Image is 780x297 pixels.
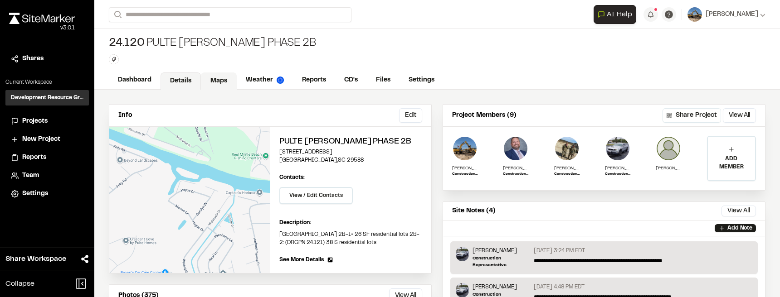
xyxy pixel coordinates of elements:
p: [PERSON_NAME] [554,165,580,172]
p: [GEOGRAPHIC_DATA] , SC 29588 [279,156,422,164]
img: precipai.png [277,77,284,84]
span: Settings [22,189,48,199]
img: Misty Gutman [656,136,681,161]
img: Timothy Clark [456,247,469,261]
span: [PERSON_NAME] [706,10,758,19]
div: Pulte [PERSON_NAME] Phase 2B [109,36,316,51]
p: [PERSON_NAME] [452,165,478,172]
p: Construction Representative [605,172,630,177]
p: [PERSON_NAME] [656,165,681,172]
a: New Project [11,134,83,144]
p: Construction Services Manager [503,172,528,177]
a: Details [161,72,201,90]
span: New Project [22,134,60,144]
button: View All [721,206,756,216]
a: Projects [11,116,83,126]
button: [PERSON_NAME] [687,7,765,22]
button: Search [109,7,125,22]
a: Settings [400,72,444,89]
div: Oh geez...please don't... [9,24,75,32]
p: Construction Rep. [554,172,580,177]
p: Contacts: [279,173,305,182]
p: Construction Representative [452,172,478,177]
img: Jake Rosiek [503,136,528,161]
p: Add Note [727,224,752,232]
a: Reports [11,153,83,163]
p: Site Notes (4) [452,206,496,216]
button: Open AI Assistant [594,5,636,24]
span: Collapse [5,278,34,289]
a: Team [11,171,83,181]
button: Edit [399,108,422,123]
a: Settings [11,189,83,199]
span: Team [22,171,39,181]
button: View / Edit Contacts [279,187,353,204]
p: Info [118,110,132,120]
div: Open AI Assistant [594,5,640,24]
p: [PERSON_NAME] [605,165,630,172]
span: Reports [22,153,46,163]
p: Description: [279,219,422,227]
p: Construction Representative [473,255,530,268]
span: AI Help [607,9,632,20]
span: Share Workspace [5,254,66,264]
img: Dillon Hackett [554,136,580,161]
a: Reports [293,72,335,89]
span: 24.120 [109,36,145,51]
p: [STREET_ADDRESS] [279,148,422,156]
p: Project Members (9) [452,110,517,120]
button: View All [723,108,756,123]
a: Weather [237,72,293,89]
a: Files [367,72,400,89]
img: Timothy Clark [605,136,630,161]
img: User [687,7,702,22]
p: Current Workspace [5,78,89,86]
p: [DATE] 3:24 PM EDT [534,247,585,255]
h3: Development Resource Group [11,94,83,102]
a: CD's [335,72,367,89]
img: rebrand.png [9,13,75,24]
p: [PERSON_NAME] [503,165,528,172]
button: Edit Tags [109,54,119,64]
p: ADD MEMBER [708,155,755,171]
p: [DATE] 4:48 PM EDT [534,283,585,291]
button: Share Project [663,108,721,123]
span: Shares [22,54,44,64]
p: [GEOGRAPHIC_DATA] 2B-1= 26 SF residential lots 2B-2: (DRGPN 24.121) 38 S residential lots [279,230,422,247]
a: Maps [201,72,237,90]
a: Shares [11,54,83,64]
span: Projects [22,116,48,126]
a: Dashboard [109,72,161,89]
p: [PERSON_NAME] [473,283,530,291]
h2: Pulte [PERSON_NAME] Phase 2B [279,136,422,148]
img: Ross Edwards [452,136,478,161]
p: [PERSON_NAME] [473,247,530,255]
span: See More Details [279,256,324,264]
